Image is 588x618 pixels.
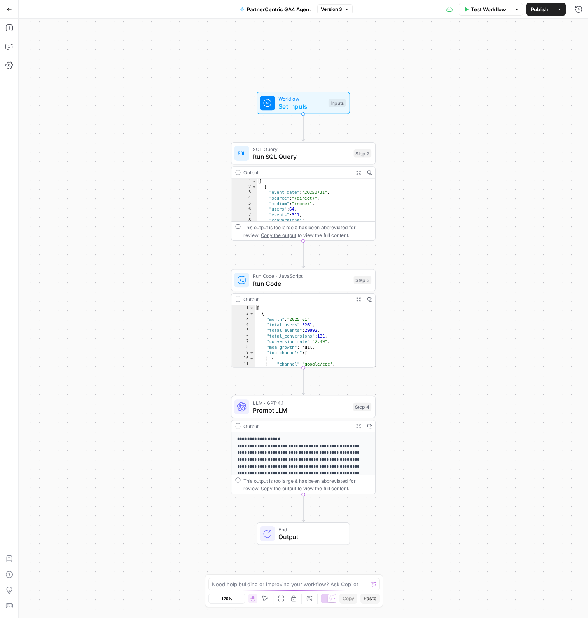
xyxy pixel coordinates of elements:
span: Run Code · JavaScript [253,272,350,280]
div: 1 [231,305,255,311]
div: Run Code · JavaScriptRun CodeStep 3Output[ { "month":"2025-01", "total_users":5261, "total_events... [231,269,376,367]
div: EndOutput [231,522,376,545]
div: This output is too large & has been abbreviated for review. to view the full content. [243,477,371,492]
span: 120% [221,595,232,602]
div: 4 [231,322,255,327]
div: 8 [231,345,255,350]
span: Toggle code folding, rows 10 through 14 [249,356,254,361]
div: 9 [231,350,255,355]
span: PartnerCentric GA4 Agent [247,5,311,13]
div: Step 2 [354,149,372,158]
div: Output [243,422,350,430]
span: Toggle code folding, rows 1 through 2243 [252,179,257,184]
div: 5 [231,328,255,333]
div: WorkflowSet InputsInputs [231,92,376,114]
span: Run Code [253,279,350,288]
span: Workflow [278,95,325,103]
div: 3 [231,317,255,322]
g: Edge from step_4 to end [302,494,304,522]
div: Step 3 [354,276,372,284]
div: 5 [231,201,257,206]
div: 3 [231,190,257,195]
g: Edge from step_2 to step_3 [302,241,304,268]
span: Set Inputs [278,102,325,111]
button: Paste [360,594,380,604]
div: Output [243,296,350,303]
button: Publish [526,3,553,16]
span: Paste [364,595,376,602]
div: 7 [231,212,257,218]
div: 6 [231,207,257,212]
div: 12 [231,367,255,372]
span: Publish [531,5,548,13]
span: Toggle code folding, rows 9 through 35 [249,350,254,355]
div: 4 [231,195,257,201]
button: PartnerCentric GA4 Agent [235,3,316,16]
div: 10 [231,356,255,361]
span: End [278,526,342,533]
span: Toggle code folding, rows 1 through 247 [249,305,254,311]
div: 1 [231,179,257,184]
button: Copy [339,594,357,604]
span: LLM · GPT-4.1 [253,399,349,406]
span: Run SQL Query [253,152,350,161]
span: Copy [343,595,354,602]
g: Edge from step_3 to step_4 [302,367,304,395]
div: 8 [231,218,257,223]
div: 11 [231,361,255,367]
span: Toggle code folding, rows 2 through 36 [249,311,254,316]
span: Version 3 [321,6,342,13]
div: Step 4 [353,403,371,411]
span: SQL Query [253,145,350,153]
span: Toggle code folding, rows 2 through 10 [252,184,257,190]
div: SQL QueryRun SQL QueryStep 2Output[ { "event_date":"20250731", "source":"(direct)", "medium":"(no... [231,142,376,241]
span: Prompt LLM [253,406,349,415]
button: Test Workflow [459,3,511,16]
div: 2 [231,311,255,316]
button: Version 3 [317,4,353,14]
span: Test Workflow [471,5,506,13]
div: 2 [231,184,257,190]
span: Output [278,532,342,541]
div: This output is too large & has been abbreviated for review. to view the full content. [243,224,371,238]
span: Copy the output [261,232,296,238]
g: Edge from start to step_2 [302,114,304,141]
div: Output [243,169,350,176]
div: 6 [231,333,255,339]
div: Inputs [329,99,346,107]
div: 7 [231,339,255,344]
span: Copy the output [261,486,296,491]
